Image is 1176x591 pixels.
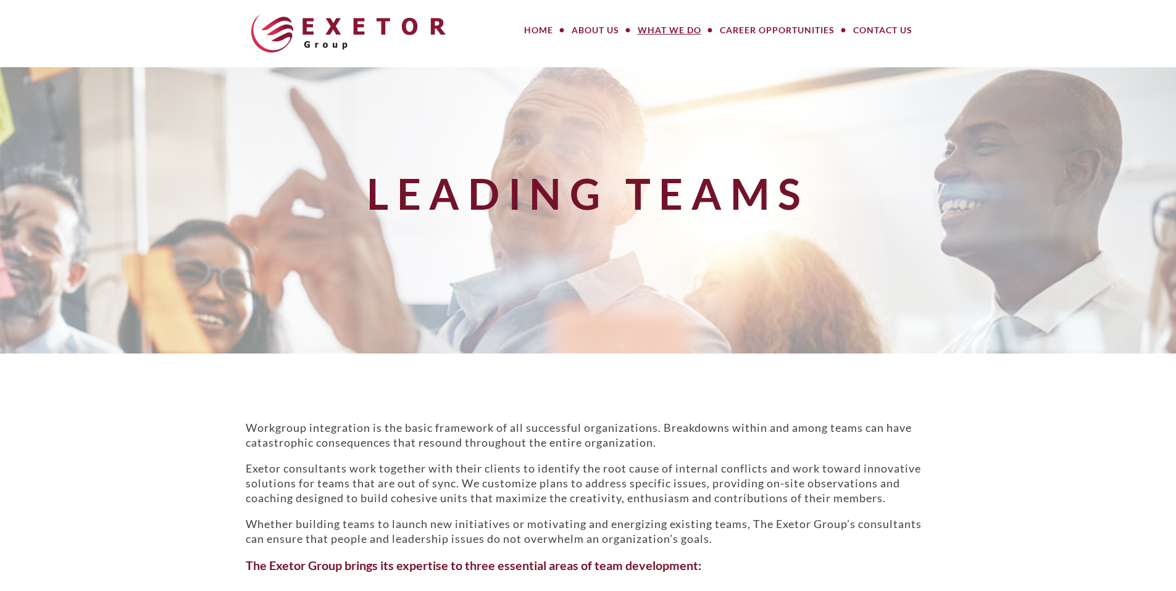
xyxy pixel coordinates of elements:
h6: The Exetor Group brings its expertise to three essential areas of team development: [246,557,931,574]
a: Contact Us [844,18,922,43]
p: Workgroup integration is the basic framework of all successful organizations. Breakdowns within a... [246,420,931,450]
a: Home [515,18,562,43]
a: Career Opportunities [711,18,844,43]
p: Whether building teams to launch new initiatives or motivating and energizing existing teams, The... [246,516,931,546]
a: What We Do [628,18,711,43]
img: The Exetor Group [251,14,446,52]
a: About Us [562,18,628,43]
h1: Leading Teams [238,170,938,217]
p: Exetor consultants work together with their clients to identify the root cause of internal confli... [246,461,931,505]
